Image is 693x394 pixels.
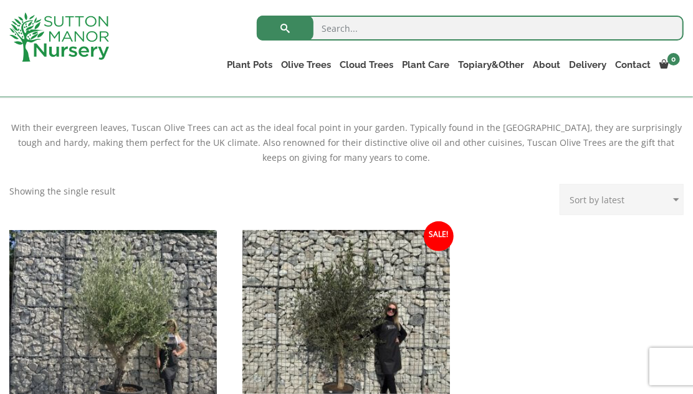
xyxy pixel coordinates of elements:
a: 0 [655,56,684,74]
p: Showing the single result [9,184,115,199]
a: Delivery [565,56,611,74]
a: Plant Pots [222,56,277,74]
a: Cloud Trees [335,56,398,74]
span: Sale! [424,221,454,251]
div: With their evergreen leaves, Tuscan Olive Trees can act as the ideal focal point in your garden. ... [9,120,684,165]
select: Shop order [560,184,684,215]
input: Search... [257,16,684,41]
img: logo [9,12,109,62]
a: Topiary&Other [454,56,528,74]
a: Olive Trees [277,56,335,74]
span: 0 [667,53,680,65]
a: Contact [611,56,655,74]
a: About [528,56,565,74]
a: Plant Care [398,56,454,74]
